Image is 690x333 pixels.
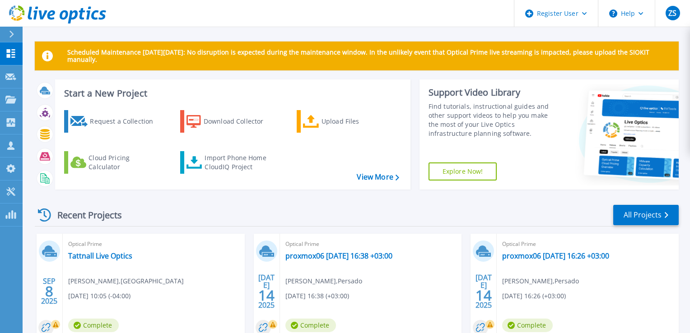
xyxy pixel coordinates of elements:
[429,162,497,180] a: Explore Now!
[285,276,362,286] span: [PERSON_NAME] , Persado
[68,251,132,260] a: Tattnall Live Optics
[322,112,394,130] div: Upload Files
[204,112,276,130] div: Download Collector
[258,275,275,308] div: [DATE] 2025
[41,275,58,308] div: SEP 2025
[64,88,399,98] h3: Start a New Project
[429,87,559,98] div: Support Video Library
[285,239,457,249] span: Optical Prime
[45,287,53,295] span: 8
[67,49,671,63] p: Scheduled Maintenance [DATE][DATE]: No disruption is expected during the maintenance window. In t...
[90,112,162,130] div: Request a Collection
[668,9,676,17] span: ZS
[68,319,119,332] span: Complete
[502,251,609,260] a: proxmox06 [DATE] 16:26 +03:00
[68,239,239,249] span: Optical Prime
[68,276,184,286] span: [PERSON_NAME] , [GEOGRAPHIC_DATA]
[502,319,553,332] span: Complete
[475,275,492,308] div: [DATE] 2025
[285,291,349,301] span: [DATE] 16:38 (+03:00)
[285,319,336,332] span: Complete
[89,153,161,171] div: Cloud Pricing Calculator
[357,173,399,181] a: View More
[64,110,165,133] a: Request a Collection
[429,102,559,138] div: Find tutorials, instructional guides and other support videos to help you make the most of your L...
[502,291,566,301] span: [DATE] 16:26 (+03:00)
[613,205,679,225] a: All Projects
[35,204,134,226] div: Recent Projects
[180,110,281,133] a: Download Collector
[258,291,275,299] span: 14
[297,110,397,133] a: Upload Files
[502,239,673,249] span: Optical Prime
[68,291,131,301] span: [DATE] 10:05 (-04:00)
[64,151,165,174] a: Cloud Pricing Calculator
[285,251,392,260] a: proxmox06 [DATE] 16:38 +03:00
[502,276,579,286] span: [PERSON_NAME] , Persado
[205,153,275,171] div: Import Phone Home CloudIQ Project
[476,291,492,299] span: 14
